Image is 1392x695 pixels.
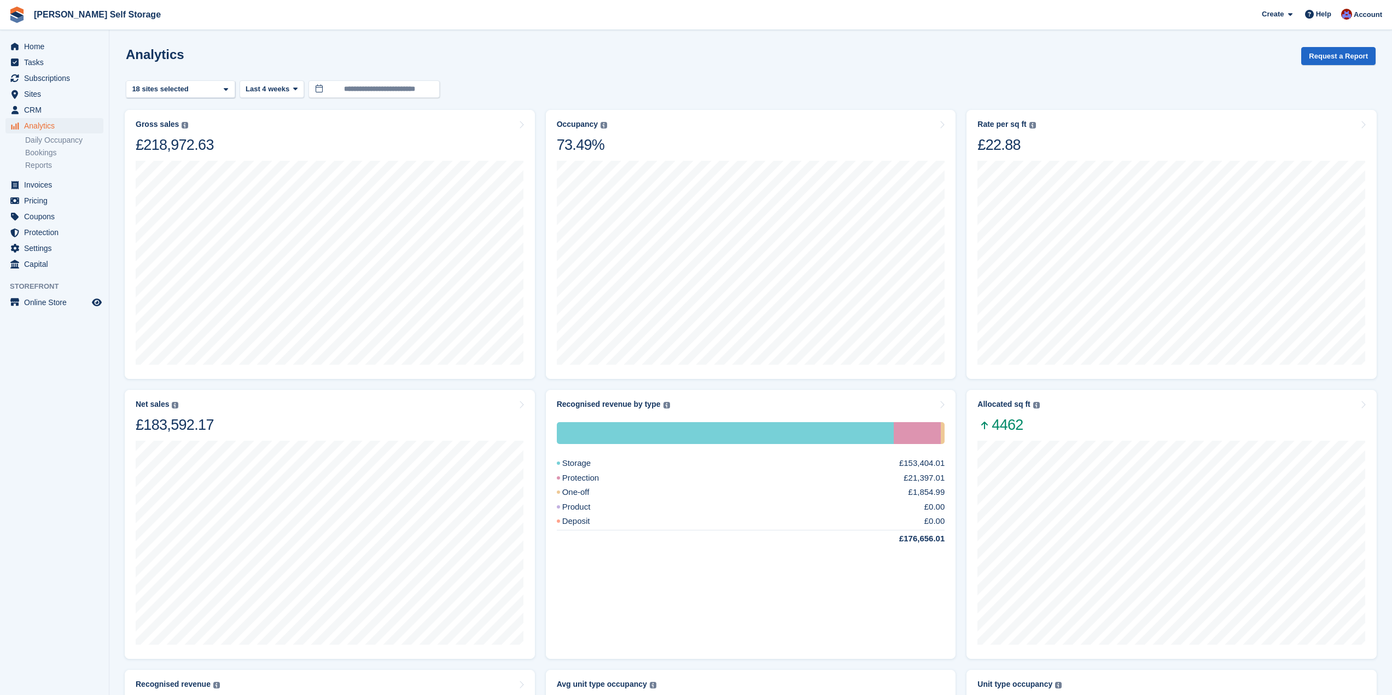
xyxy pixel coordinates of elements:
div: Occupancy [557,120,598,129]
div: £21,397.01 [904,472,945,484]
div: £183,592.17 [136,416,214,434]
div: Recognised revenue [136,680,211,689]
div: 73.49% [557,136,607,154]
div: £0.00 [924,515,945,528]
span: Settings [24,241,90,256]
div: £176,656.01 [873,533,945,545]
img: icon-info-grey-7440780725fd019a000dd9b08b2336e03edf1995a4989e88bcd33f0948082b44.svg [1055,682,1062,688]
a: menu [5,102,103,118]
div: £22.88 [977,136,1035,154]
a: menu [5,241,103,256]
span: Protection [24,225,90,240]
img: icon-info-grey-7440780725fd019a000dd9b08b2336e03edf1995a4989e88bcd33f0948082b44.svg [182,122,188,129]
div: Net sales [136,400,169,409]
img: Tim Brant-Coles [1341,9,1352,20]
a: Daily Occupancy [25,135,103,145]
a: menu [5,256,103,272]
span: Capital [24,256,90,272]
a: menu [5,39,103,54]
div: Recognised revenue by type [557,400,661,409]
img: icon-info-grey-7440780725fd019a000dd9b08b2336e03edf1995a4989e88bcd33f0948082b44.svg [213,682,220,688]
span: CRM [24,102,90,118]
a: Reports [25,160,103,171]
span: Analytics [24,118,90,133]
div: Storage [557,457,618,470]
div: Avg unit type occupancy [557,680,647,689]
img: icon-info-grey-7440780725fd019a000dd9b08b2336e03edf1995a4989e88bcd33f0948082b44.svg [663,402,670,408]
div: 18 sites selected [130,84,193,95]
a: menu [5,177,103,192]
button: Last 4 weeks [240,80,304,98]
img: icon-info-grey-7440780725fd019a000dd9b08b2336e03edf1995a4989e88bcd33f0948082b44.svg [1029,122,1036,129]
a: [PERSON_NAME] Self Storage [30,5,165,24]
div: Rate per sq ft [977,120,1026,129]
span: Account [1354,9,1382,20]
span: Invoices [24,177,90,192]
a: menu [5,71,103,86]
span: 4462 [977,416,1039,434]
img: stora-icon-8386f47178a22dfd0bd8f6a31ec36ba5ce8667c1dd55bd0f319d3a0aa187defe.svg [9,7,25,23]
div: Product [557,501,617,513]
a: Preview store [90,296,103,309]
div: Gross sales [136,120,179,129]
div: £1,854.99 [908,486,945,499]
img: icon-info-grey-7440780725fd019a000dd9b08b2336e03edf1995a4989e88bcd33f0948082b44.svg [601,122,607,129]
span: Online Store [24,295,90,310]
div: One-off [941,422,945,444]
div: Storage [557,422,894,444]
div: One-off [557,486,616,499]
a: Bookings [25,148,103,158]
img: icon-info-grey-7440780725fd019a000dd9b08b2336e03edf1995a4989e88bcd33f0948082b44.svg [650,682,656,688]
h2: Analytics [126,47,184,62]
span: Subscriptions [24,71,90,86]
a: menu [5,225,103,240]
div: £0.00 [924,501,945,513]
a: menu [5,118,103,133]
div: Allocated sq ft [977,400,1030,409]
span: Home [24,39,90,54]
span: Coupons [24,209,90,224]
a: menu [5,193,103,208]
img: icon-info-grey-7440780725fd019a000dd9b08b2336e03edf1995a4989e88bcd33f0948082b44.svg [1033,402,1040,408]
a: menu [5,209,103,224]
a: menu [5,55,103,70]
span: Sites [24,86,90,102]
span: Tasks [24,55,90,70]
span: Storefront [10,281,109,292]
span: Pricing [24,193,90,208]
div: Deposit [557,515,616,528]
button: Request a Report [1301,47,1376,65]
span: Create [1262,9,1284,20]
span: Last 4 weeks [246,84,289,95]
img: icon-info-grey-7440780725fd019a000dd9b08b2336e03edf1995a4989e88bcd33f0948082b44.svg [172,402,178,408]
div: £218,972.63 [136,136,214,154]
a: menu [5,86,103,102]
div: Protection [557,472,626,484]
div: Unit type occupancy [977,680,1052,689]
div: £153,404.01 [899,457,945,470]
span: Help [1316,9,1331,20]
a: menu [5,295,103,310]
div: Protection [894,422,941,444]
